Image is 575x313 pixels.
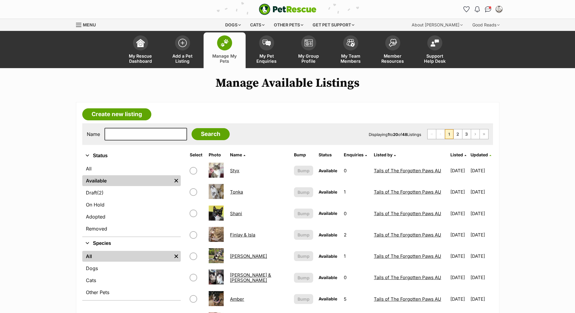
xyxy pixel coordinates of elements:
a: PetRescue [259,4,316,15]
a: My Pet Enquiries [246,32,288,68]
a: Cats [82,275,181,286]
span: First page [428,129,436,139]
a: Remove filter [172,175,181,186]
a: Manage My Pets [204,32,246,68]
span: Available [319,254,337,259]
a: Tails of The Forgotten Paws AU [374,211,441,216]
strong: 48 [402,132,407,137]
td: [DATE] [471,224,492,245]
span: Listed by [374,152,392,157]
a: Enquiries [344,152,367,157]
th: Select [187,150,206,160]
a: Menu [76,19,100,30]
th: Bump [292,150,316,160]
span: Available [319,168,337,173]
a: Tails of The Forgotten Paws AU [374,296,441,302]
a: My Team Members [330,32,372,68]
a: Finlay & Isla [230,232,255,238]
a: Adopted [82,211,181,222]
a: Create new listing [82,108,151,120]
a: [PERSON_NAME] & [PERSON_NAME] [230,272,271,283]
span: Manage My Pets [211,53,238,64]
th: Photo [206,150,227,160]
a: Support Help Desk [414,32,456,68]
div: Dogs [221,19,245,31]
button: Bump [294,209,313,218]
span: Available [319,275,337,280]
img: chat-41dd97257d64d25036548639549fe6c8038ab92f7586957e7f3b1b290dea8141.svg [485,6,491,12]
a: Remove filter [172,251,181,262]
a: My Group Profile [288,32,330,68]
img: team-members-icon-5396bd8760b3fe7c0b43da4ab00e1e3bb1a5d9ba89233759b79545d2d3fc5d0d.svg [347,39,355,47]
a: Tails of The Forgotten Paws AU [374,232,441,238]
div: About [PERSON_NAME] [407,19,467,31]
label: Name [87,131,100,137]
a: Page 3 [462,129,471,139]
td: [DATE] [471,160,492,181]
span: (2) [97,189,104,196]
a: Listed by [374,152,396,157]
span: Bump [298,253,310,259]
td: [DATE] [448,160,470,181]
td: [DATE] [471,246,492,266]
span: My Pet Enquiries [253,53,280,64]
span: Bump [298,275,310,281]
a: Tails of The Forgotten Paws AU [374,275,441,280]
td: [DATE] [448,267,470,288]
span: Available [319,189,337,194]
td: 2 [341,224,371,245]
a: On Hold [82,199,181,210]
span: Bump [298,232,310,238]
a: My Rescue Dashboard [120,32,162,68]
a: Favourites [462,5,471,14]
a: Draft [82,187,181,198]
span: My Team Members [337,53,364,64]
span: Bump [298,189,310,195]
td: 0 [341,267,371,288]
td: [DATE] [471,289,492,309]
img: logo-e224e6f780fb5917bec1dbf3a21bbac754714ae5b6737aabdf751b685950b380.svg [259,4,316,15]
span: Previous page [436,129,445,139]
a: Tails of The Forgotten Paws AU [374,168,441,173]
div: Other pets [270,19,307,31]
span: Page 1 [445,129,453,139]
span: Available [319,232,337,237]
img: group-profile-icon-3fa3cf56718a62981997c0bc7e787c4b2cf8bcc04b72c1350f741eb67cf2f40e.svg [304,39,313,47]
a: Member Resources [372,32,414,68]
td: [DATE] [448,289,470,309]
td: 0 [341,160,371,181]
span: Listed [450,152,463,157]
span: Member Resources [379,53,406,64]
img: add-pet-listing-icon-0afa8454b4691262ce3f59096e99ab1cd57d4a30225e0717b998d2c9b9846f56.svg [178,39,187,47]
a: Tails of The Forgotten Paws AU [374,253,441,259]
button: Status [82,152,181,160]
button: Bump [294,251,313,261]
a: Tails of The Forgotten Paws AU [374,189,441,195]
td: [DATE] [448,224,470,245]
span: My Rescue Dashboard [127,53,154,64]
img: dashboard-icon-eb2f2d2d3e046f16d808141f083e7271f6b2e854fb5c12c21221c1fb7104beca.svg [136,39,145,47]
a: Next page [471,129,480,139]
span: Add a Pet Listing [169,53,196,64]
div: Good Reads [468,19,504,31]
ul: Account quick links [462,5,504,14]
nav: Pagination [427,129,489,139]
strong: 20 [393,132,398,137]
a: Listed [450,152,466,157]
a: Tonka [230,189,243,195]
th: Status [316,150,341,160]
a: Amber [230,296,244,302]
button: Bump [294,166,313,176]
td: [DATE] [448,182,470,202]
img: Tails of The Forgotten Paws AU profile pic [496,6,502,12]
span: Support Help Desk [421,53,448,64]
td: [DATE] [448,203,470,224]
a: Last page [480,129,488,139]
span: Displaying to of Listings [369,132,421,137]
a: Available [82,175,172,186]
span: Bump [298,296,310,302]
button: Species [82,239,181,247]
span: Available [319,211,337,216]
a: Updated [471,152,491,157]
input: Search [192,128,230,140]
